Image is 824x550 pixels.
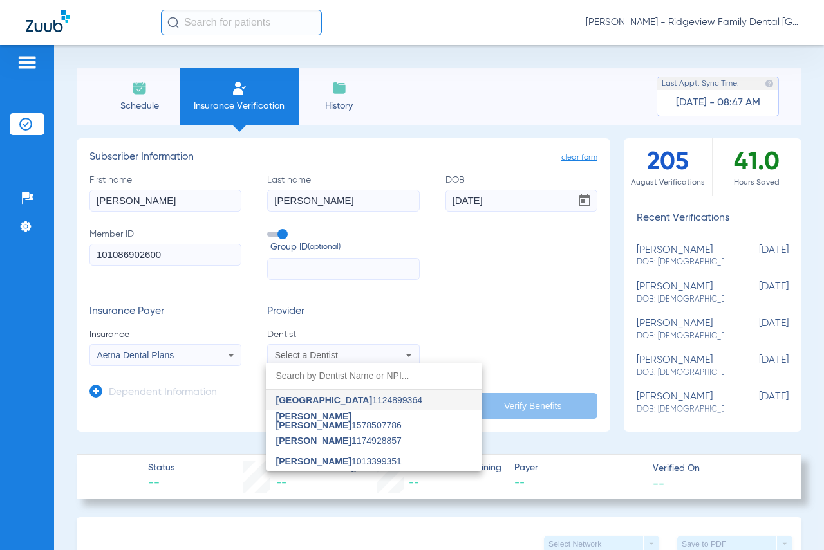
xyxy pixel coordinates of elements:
input: dropdown search [266,363,482,389]
span: [GEOGRAPHIC_DATA] [276,395,373,405]
span: 1578507786 [276,412,472,430]
span: 1124899364 [276,396,422,405]
iframe: Chat Widget [760,488,824,550]
span: [PERSON_NAME] [276,435,351,446]
span: [PERSON_NAME] [PERSON_NAME] [276,411,351,430]
span: 1013399351 [276,457,402,466]
span: 1174928857 [276,436,402,445]
span: [PERSON_NAME] [276,456,351,466]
